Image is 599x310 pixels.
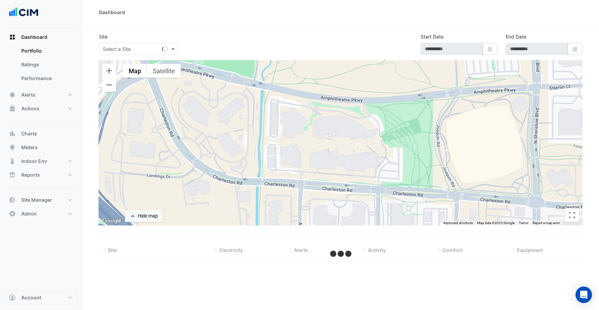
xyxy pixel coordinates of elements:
[506,33,526,40] label: End Date
[21,158,47,165] span: Indoor Env
[5,141,77,154] button: Meters
[9,105,16,112] app-icon: Actions
[5,291,77,305] button: Account
[16,44,77,58] a: Portfolio
[16,58,77,71] a: Ratings
[5,44,77,88] div: Dashboard
[21,197,52,203] span: Site Manager
[102,64,116,78] button: Zoom in
[444,221,473,225] button: Keyboard shortcuts
[5,102,77,115] button: Actions
[565,208,579,222] button: Toggle fullscreen view
[125,210,162,222] button: Hide map
[442,247,462,253] span: Comfort
[21,210,37,217] span: Admin
[21,171,40,178] span: Reports
[21,294,41,301] span: Account
[9,34,16,41] app-icon: Dashboard
[101,217,123,225] a: Click to see this area on Google Maps
[21,91,35,98] span: Alerts
[16,71,77,85] a: Performance
[9,144,16,151] app-icon: Meters
[9,91,16,98] app-icon: Alerts
[21,144,38,151] span: Meters
[517,247,543,253] span: Equipment
[477,221,515,225] span: Map data ©2025 Google
[5,88,77,102] button: Alerts
[9,197,16,203] app-icon: Site Manager
[21,34,47,41] span: Dashboard
[21,105,39,112] span: Actions
[123,64,147,78] button: Show street map
[519,221,528,225] a: Terms (opens in new tab)
[5,193,77,207] button: Site Manager
[138,212,158,220] div: Hide map
[421,33,444,40] label: Start Date
[108,247,117,253] span: Site
[147,64,181,78] button: Show satellite imagery
[101,217,123,225] img: Google
[294,247,308,253] span: Alerts
[576,287,592,303] div: Open Intercom Messenger
[368,247,386,253] span: Activity
[5,154,77,168] button: Indoor Env
[99,9,125,16] div: Dashboard
[9,158,16,165] app-icon: Indoor Env
[532,221,560,225] a: Report a map error
[219,247,243,253] span: Electricity
[8,5,39,19] img: Company Logo
[102,78,116,92] button: Zoom out
[99,33,107,40] label: Site
[5,30,77,44] button: Dashboard
[21,130,37,137] span: Charts
[5,168,77,182] button: Reports
[9,171,16,178] app-icon: Reports
[5,127,77,141] button: Charts
[9,210,16,217] app-icon: Admin
[9,130,16,137] app-icon: Charts
[5,207,77,221] button: Admin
